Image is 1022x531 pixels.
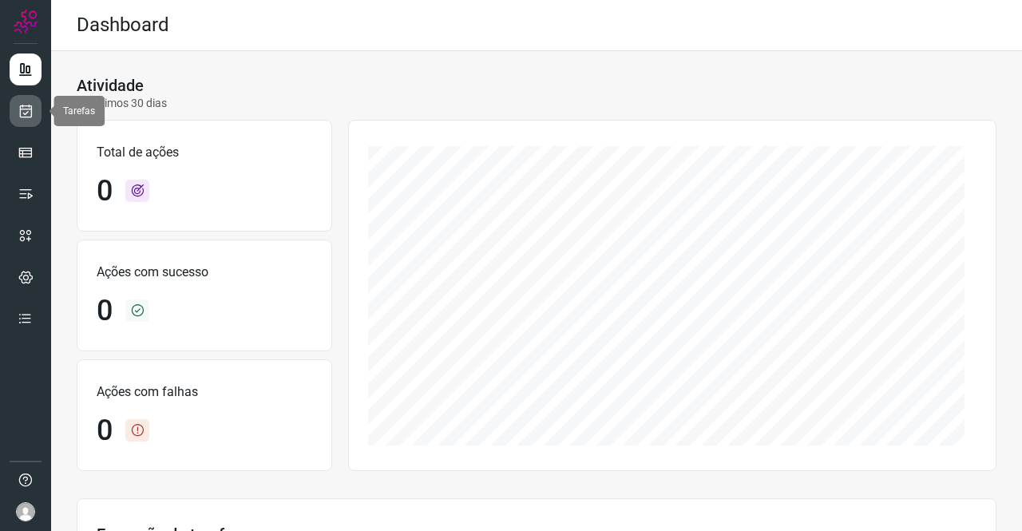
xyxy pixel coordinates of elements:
[16,502,35,521] img: avatar-user-boy.jpg
[97,263,312,282] p: Ações com sucesso
[97,143,312,162] p: Total de ações
[77,14,169,37] h2: Dashboard
[63,105,95,117] span: Tarefas
[97,382,312,402] p: Ações com falhas
[77,76,144,95] h3: Atividade
[77,95,167,112] p: Últimos 30 dias
[14,10,38,34] img: Logo
[97,414,113,448] h1: 0
[97,174,113,208] h1: 0
[97,294,113,328] h1: 0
